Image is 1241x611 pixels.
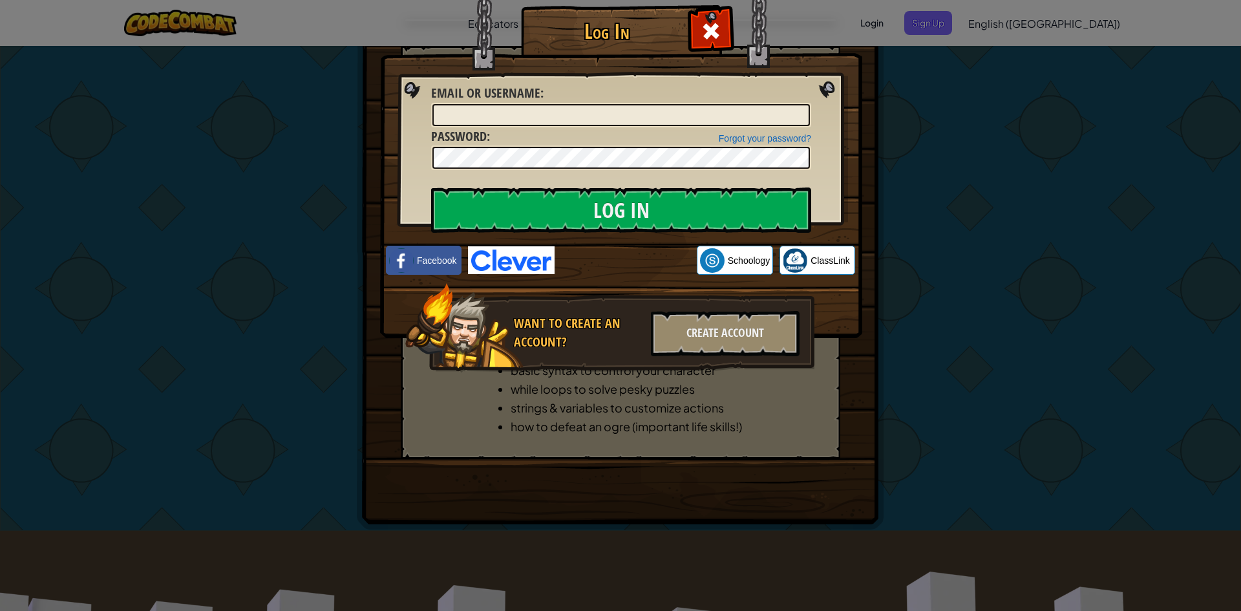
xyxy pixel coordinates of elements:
[431,84,544,103] label: :
[719,133,811,144] a: Forgot your password?
[524,20,689,43] h1: Log In
[651,311,800,356] div: Create Account
[783,248,807,273] img: classlink-logo-small.png
[514,314,643,351] div: Want to create an account?
[555,246,697,275] iframe: Sign in with Google Button
[728,254,770,267] span: Schoology
[431,84,540,102] span: Email or Username
[431,127,487,145] span: Password
[431,188,811,233] input: Log In
[431,127,490,146] label: :
[811,254,850,267] span: ClassLink
[700,248,725,273] img: schoology.png
[389,248,414,273] img: facebook_small.png
[468,246,555,274] img: clever-logo-blue.png
[417,254,456,267] span: Facebook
